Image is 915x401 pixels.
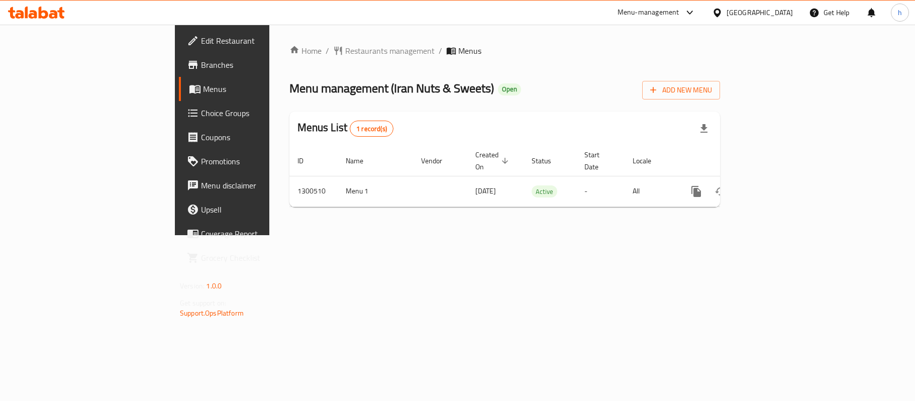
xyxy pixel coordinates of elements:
h2: Menus List [297,120,393,137]
span: Menu disclaimer [201,179,320,191]
span: Grocery Checklist [201,252,320,264]
div: Total records count [350,121,393,137]
a: Grocery Checklist [179,246,328,270]
a: Upsell [179,197,328,222]
a: Support.OpsPlatform [180,307,244,320]
a: Coupons [179,125,328,149]
span: Get support on: [180,296,226,310]
span: Promotions [201,155,320,167]
span: Vendor [421,155,455,167]
a: Menus [179,77,328,101]
td: All [625,176,676,207]
span: Name [346,155,376,167]
span: 1 record(s) [350,124,393,134]
a: Choice Groups [179,101,328,125]
a: Promotions [179,149,328,173]
div: [GEOGRAPHIC_DATA] [727,7,793,18]
a: Coverage Report [179,222,328,246]
button: Change Status [708,179,733,204]
span: Menu management ( Iran Nuts & Sweets ) [289,77,494,99]
span: Upsell [201,204,320,216]
a: Branches [179,53,328,77]
button: Add New Menu [642,81,720,99]
a: Restaurants management [333,45,435,57]
td: - [576,176,625,207]
span: Open [498,85,521,93]
span: Coverage Report [201,228,320,240]
button: more [684,179,708,204]
span: Version: [180,279,205,292]
span: Status [532,155,564,167]
span: 1.0.0 [206,279,222,292]
span: ID [297,155,317,167]
li: / [439,45,442,57]
span: Restaurants management [345,45,435,57]
div: Menu-management [618,7,679,19]
table: enhanced table [289,146,789,207]
div: Export file [692,117,716,141]
span: h [898,7,902,18]
a: Edit Restaurant [179,29,328,53]
nav: breadcrumb [289,45,720,57]
span: Coupons [201,131,320,143]
th: Actions [676,146,789,176]
a: Menu disclaimer [179,173,328,197]
span: Choice Groups [201,107,320,119]
span: Active [532,186,557,197]
span: Edit Restaurant [201,35,320,47]
span: [DATE] [475,184,496,197]
td: Menu 1 [338,176,413,207]
span: Branches [201,59,320,71]
div: Open [498,83,521,95]
span: Start Date [584,149,613,173]
span: Created On [475,149,512,173]
span: Locale [633,155,664,167]
span: Menus [458,45,481,57]
span: Menus [203,83,320,95]
span: Add New Menu [650,84,712,96]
